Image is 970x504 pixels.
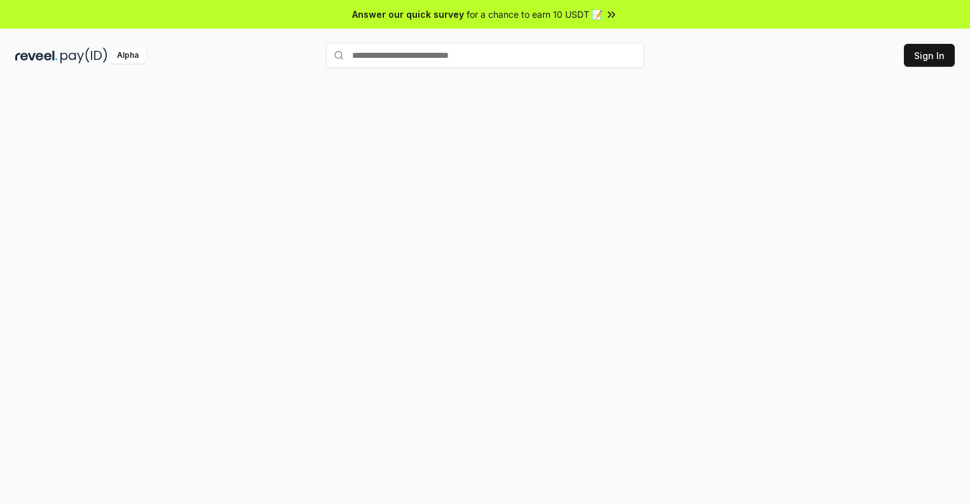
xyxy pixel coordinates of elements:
[904,44,955,67] button: Sign In
[467,8,603,21] span: for a chance to earn 10 USDT 📝
[60,48,107,64] img: pay_id
[15,48,58,64] img: reveel_dark
[110,48,146,64] div: Alpha
[352,8,464,21] span: Answer our quick survey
